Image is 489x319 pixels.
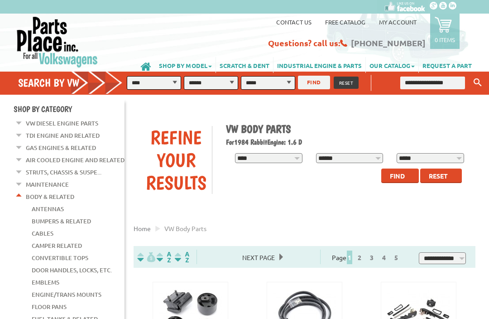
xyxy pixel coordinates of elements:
[32,252,88,264] a: Convertible Tops
[334,77,359,89] button: RESET
[32,203,64,215] a: Antennas
[26,130,100,141] a: TDI Engine and Related
[155,57,216,73] a: SHOP BY MODEL
[267,138,302,146] span: Engine: 1.6 D
[238,253,279,261] a: Next Page
[18,76,129,89] h4: Search by VW
[164,224,206,232] span: VW body parts
[420,169,462,183] button: Reset
[380,253,388,261] a: 4
[173,252,191,262] img: Sort by Sales Rank
[137,252,155,262] img: filterpricelow.svg
[32,227,53,239] a: Cables
[26,166,101,178] a: Struts, Chassis & Suspe...
[368,253,376,261] a: 3
[32,240,82,251] a: Camper Related
[390,172,405,180] span: Find
[273,57,365,73] a: INDUSTRIAL ENGINE & PARTS
[430,14,460,49] a: 0 items
[32,301,67,313] a: Floor Pans
[134,224,151,232] a: Home
[298,76,330,89] button: FIND
[381,169,419,183] button: Find
[347,251,352,264] span: 1
[419,57,475,73] a: REQUEST A PART
[16,16,99,68] img: Parts Place Inc!
[26,179,69,190] a: Maintenance
[32,264,112,276] a: Door Handles, Locks, Etc.
[226,138,469,146] h2: 1984 Rabbit
[26,142,96,154] a: Gas Engines & Related
[366,57,418,73] a: OUR CATALOG
[429,172,448,180] span: Reset
[140,126,212,194] div: Refine Your Results
[32,276,59,288] a: Emblems
[339,79,354,86] span: RESET
[471,75,484,90] button: Keyword Search
[325,18,365,26] a: Free Catalog
[238,251,279,264] span: Next Page
[26,154,125,166] a: Air Cooled Engine and Related
[226,122,469,135] h1: VW Body Parts
[276,18,312,26] a: Contact us
[392,253,400,261] a: 5
[320,250,413,264] div: Page
[379,18,417,26] a: My Account
[26,191,74,203] a: Body & Related
[32,215,91,227] a: Bumpers & Related
[26,117,98,129] a: VW Diesel Engine Parts
[155,252,173,262] img: Sort by Headline
[355,253,364,261] a: 2
[14,104,125,114] h4: Shop By Category
[216,57,273,73] a: SCRATCH & DENT
[435,36,455,43] p: 0 items
[32,289,101,300] a: Engine/Trans Mounts
[226,138,234,146] span: For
